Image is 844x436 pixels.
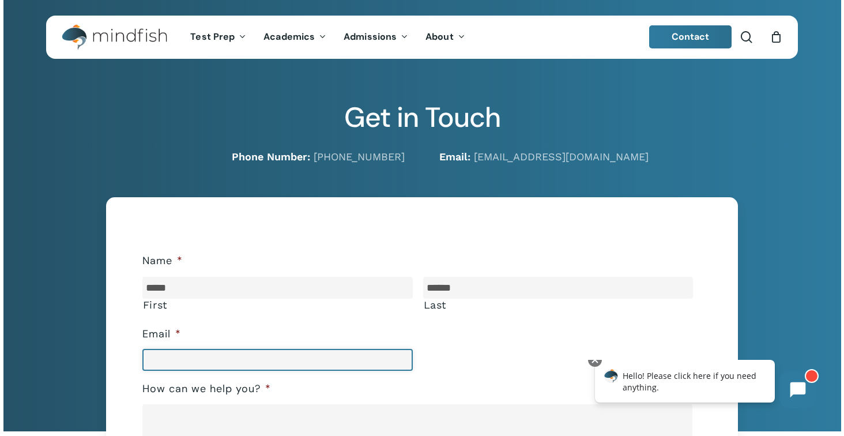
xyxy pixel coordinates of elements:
label: Name [142,254,183,268]
strong: Phone Number: [232,151,310,163]
a: Admissions [335,32,417,42]
a: [PHONE_NUMBER] [314,151,405,163]
h2: Get in Touch [46,101,798,134]
a: Academics [255,32,335,42]
a: Test Prep [182,32,255,42]
strong: Email: [439,151,470,163]
label: First [143,299,413,311]
a: Contact [649,25,732,48]
header: Main Menu [46,16,798,59]
label: Last [424,299,694,311]
label: Email [142,328,181,341]
span: About [425,31,454,43]
label: How can we help you? [142,382,271,396]
a: [EMAIL_ADDRESS][DOMAIN_NAME] [474,151,649,163]
span: Contact [672,31,710,43]
nav: Main Menu [182,16,473,59]
a: Cart [770,31,782,43]
a: About [417,32,474,42]
iframe: Chatbot [583,360,828,420]
span: Admissions [344,31,397,43]
span: Test Prep [190,31,235,43]
span: Academics [263,31,315,43]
